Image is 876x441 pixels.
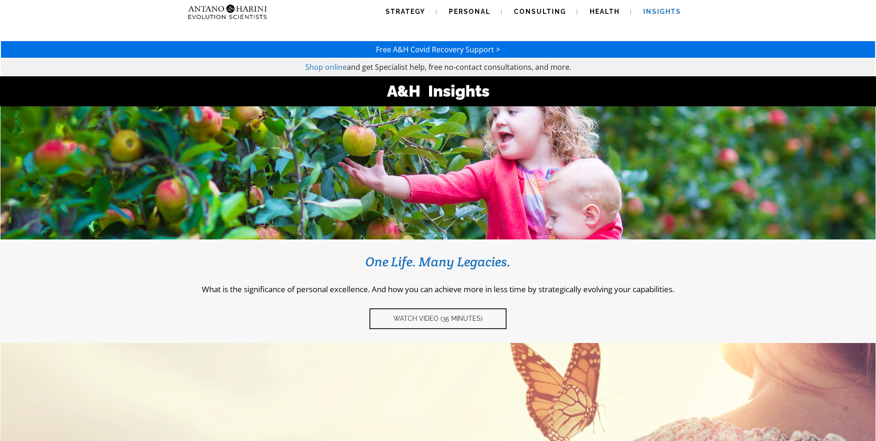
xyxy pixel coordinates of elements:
p: What is the significance of personal excellence. And how you can achieve more in less time by str... [14,284,862,294]
span: Strategy [386,8,425,15]
h3: One Life. Many Legacies. [14,253,862,270]
a: Free A&H Covid Recovery Support > [376,44,500,55]
span: Insights [643,8,681,15]
a: Watch video (35 Minutes) [369,308,507,329]
span: Watch video (35 Minutes) [393,315,483,323]
span: Consulting [514,8,566,15]
a: Shop online [305,62,347,72]
strong: A&H Insights [387,82,489,100]
span: and get Specialist help, free no-contact consultations, and more. [347,62,571,72]
span: Personal [449,8,490,15]
span: Health [590,8,620,15]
